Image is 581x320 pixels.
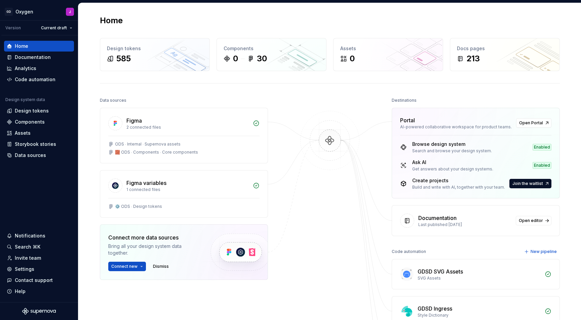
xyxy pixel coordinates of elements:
[115,141,181,147] div: ODS ⸱ Internal ⸱ Supernova assets
[533,144,551,151] div: Enabled
[4,264,74,275] a: Settings
[412,148,492,154] div: Search and browse your design system.
[153,264,169,269] span: Dismiss
[5,25,21,31] div: Version
[100,170,268,218] a: Figma variables1 connected files⚙️ ODS ⸱ Design tokens
[4,63,74,74] a: Analytics
[4,242,74,252] button: Search ⌘K
[418,267,463,276] div: GDSD SVG Assets
[15,65,36,72] div: Analytics
[15,130,31,136] div: Assets
[257,53,267,64] div: 30
[450,38,560,71] a: Docs pages213
[5,8,13,16] div: GD
[111,264,138,269] span: Connect new
[516,118,551,128] a: Open Portal
[418,214,457,222] div: Documentation
[15,244,40,250] div: Search ⌘K
[15,76,55,83] div: Code automation
[115,150,198,155] div: 🧱 ODS ⸱ Components ⸱ Core components
[41,25,67,31] span: Current draft
[100,38,210,71] a: Design tokens585
[533,162,551,169] div: Enabled
[115,204,162,209] div: ⚙️ ODS ⸱ Design tokens
[519,120,543,126] span: Open Portal
[392,247,426,256] div: Code automation
[412,177,505,184] div: Create projects
[4,74,74,85] a: Code automation
[418,222,512,227] div: Last published [DATE]
[512,181,543,186] span: Join the waitlist
[509,179,551,188] button: Join the waitlist
[400,124,512,130] div: AI-powered collaborative workspace for product teams.
[15,152,46,159] div: Data sources
[126,117,142,125] div: Figma
[457,45,553,52] div: Docs pages
[522,247,560,256] button: New pipeline
[412,159,493,166] div: Ask AI
[126,179,166,187] div: Figma variables
[15,141,56,148] div: Storybook stories
[418,305,452,313] div: GDSD Ingress
[4,105,74,116] a: Design tokens
[15,232,45,239] div: Notifications
[418,313,541,318] div: Style Dictionary
[531,249,557,254] span: New pipeline
[108,233,199,242] div: Connect more data sources
[126,125,249,130] div: 2 connected files
[15,107,49,114] div: Design tokens
[4,275,74,286] button: Contact support
[4,128,74,138] a: Assets
[15,8,33,15] div: Oxygen
[100,15,123,26] h2: Home
[418,276,541,281] div: SVG Assets
[15,266,34,273] div: Settings
[108,243,199,256] div: Bring all your design system data together.
[4,52,74,63] a: Documentation
[233,53,238,64] div: 0
[4,41,74,52] a: Home
[4,117,74,127] a: Components
[333,38,443,71] a: Assets0
[519,218,543,223] span: Open editor
[466,53,480,64] div: 213
[412,141,492,148] div: Browse design system
[412,185,505,190] div: Build and write with AI, together with your team.
[340,45,436,52] div: Assets
[4,139,74,150] a: Storybook stories
[38,23,75,33] button: Current draft
[516,216,551,225] a: Open editor
[400,116,415,124] div: Portal
[15,288,26,295] div: Help
[126,187,249,192] div: 1 connected files
[412,166,493,172] div: Get answers about your design systems.
[5,97,45,102] div: Design system data
[15,54,51,61] div: Documentation
[4,253,74,263] a: Invite team
[107,45,203,52] div: Design tokens
[22,308,56,315] svg: Supernova Logo
[4,286,74,297] button: Help
[4,150,74,161] a: Data sources
[108,262,146,271] button: Connect new
[217,38,326,71] a: Components030
[15,43,28,50] div: Home
[15,277,53,284] div: Contact support
[15,119,45,125] div: Components
[4,230,74,241] button: Notifications
[224,45,319,52] div: Components
[15,255,41,261] div: Invite team
[100,96,126,105] div: Data sources
[69,9,71,14] div: J
[116,53,131,64] div: 585
[392,96,417,105] div: Destinations
[150,262,172,271] button: Dismiss
[350,53,355,64] div: 0
[100,108,268,163] a: Figma2 connected filesODS ⸱ Internal ⸱ Supernova assets🧱 ODS ⸱ Components ⸱ Core components
[1,4,77,19] button: GDOxygenJ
